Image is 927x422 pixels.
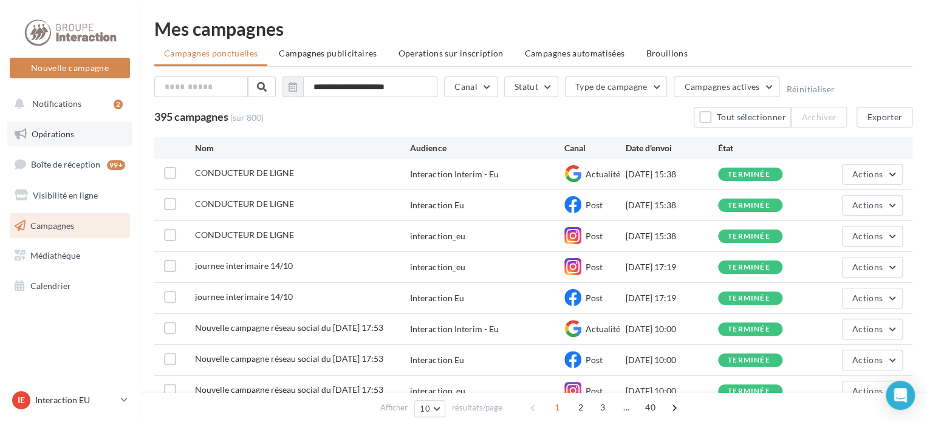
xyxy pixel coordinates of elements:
[586,355,603,365] span: Post
[842,164,903,185] button: Actions
[7,213,132,239] a: Campagnes
[564,142,626,154] div: Canal
[7,121,132,147] a: Opérations
[842,381,903,401] button: Actions
[593,398,612,417] span: 3
[626,323,718,335] div: [DATE] 10:00
[728,233,770,240] div: terminée
[414,400,445,417] button: 10
[444,77,498,97] button: Canal
[195,384,383,395] span: Nouvelle campagne réseau social du 03-10-2025 17:53
[626,354,718,366] div: [DATE] 10:00
[728,325,770,333] div: terminée
[626,292,718,304] div: [DATE] 17:19
[30,250,80,260] span: Médiathèque
[852,231,883,241] span: Actions
[7,243,132,268] a: Médiathèque
[586,262,603,272] span: Post
[32,129,74,139] span: Opérations
[230,112,264,124] span: (sur 800)
[571,398,590,417] span: 2
[857,107,912,128] button: Exporter
[842,195,903,216] button: Actions
[852,324,883,334] span: Actions
[195,199,294,209] span: CONDUCTEUR DE LIGNE
[195,291,293,302] span: journee interimaire 14/10
[674,77,779,97] button: Campagnes actives
[728,387,770,395] div: terminée
[107,160,125,170] div: 99+
[852,386,883,396] span: Actions
[684,81,759,92] span: Campagnes actives
[410,385,465,397] div: interaction_eu
[7,91,128,117] button: Notifications 2
[842,319,903,339] button: Actions
[640,398,660,417] span: 40
[842,350,903,370] button: Actions
[842,257,903,277] button: Actions
[852,169,883,179] span: Actions
[852,293,883,303] span: Actions
[195,168,294,178] span: CONDUCTEUR DE LIGNE
[10,389,130,412] a: IE Interaction EU
[852,200,883,210] span: Actions
[7,151,132,177] a: Boîte de réception99+
[586,169,620,179] span: Actualité
[410,261,465,273] div: interaction_eu
[626,142,718,154] div: Date d'envoi
[154,110,228,123] span: 395 campagnes
[626,168,718,180] div: [DATE] 15:38
[114,100,123,109] div: 2
[195,260,293,271] span: journee interimaire 14/10
[852,262,883,272] span: Actions
[626,261,718,273] div: [DATE] 17:19
[410,292,463,304] div: Interaction Eu
[32,98,81,109] span: Notifications
[586,200,603,210] span: Post
[410,142,564,154] div: Audience
[410,323,498,335] div: Interaction Interim - Eu
[728,294,770,302] div: terminée
[195,142,411,154] div: Nom
[380,402,408,413] span: Afficher
[33,190,98,200] span: Visibilité en ligne
[886,381,915,410] div: Open Intercom Messenger
[195,353,383,364] span: Nouvelle campagne réseau social du 03-10-2025 17:53
[195,230,294,240] span: CONDUCTEUR DE LIGNE
[728,171,770,179] div: terminée
[410,168,498,180] div: Interaction Interim - Eu
[626,199,718,211] div: [DATE] 15:38
[7,183,132,208] a: Visibilité en ligne
[398,48,503,58] span: Operations sur inscription
[7,273,132,299] a: Calendrier
[547,398,567,417] span: 1
[728,264,770,271] div: terminée
[30,281,71,291] span: Calendrier
[565,77,668,97] button: Type de campagne
[694,107,791,128] button: Tout sélectionner
[410,230,465,242] div: interaction_eu
[154,19,912,38] div: Mes campagnes
[586,231,603,241] span: Post
[525,48,625,58] span: Campagnes automatisées
[410,354,463,366] div: Interaction Eu
[842,288,903,308] button: Actions
[279,48,377,58] span: Campagnes publicitaires
[420,404,430,413] span: 10
[786,84,835,94] button: Réinitialiser
[410,199,463,211] div: Interaction Eu
[31,159,100,169] span: Boîte de réception
[728,356,770,364] div: terminée
[728,202,770,209] div: terminée
[626,385,718,397] div: [DATE] 10:00
[842,226,903,247] button: Actions
[586,293,603,303] span: Post
[452,402,502,413] span: résultats/page
[791,107,847,128] button: Archiver
[586,324,620,334] span: Actualité
[718,142,810,154] div: État
[646,48,688,58] span: Brouillons
[18,394,25,406] span: IE
[195,322,383,333] span: Nouvelle campagne réseau social du 03-10-2025 17:53
[504,77,558,97] button: Statut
